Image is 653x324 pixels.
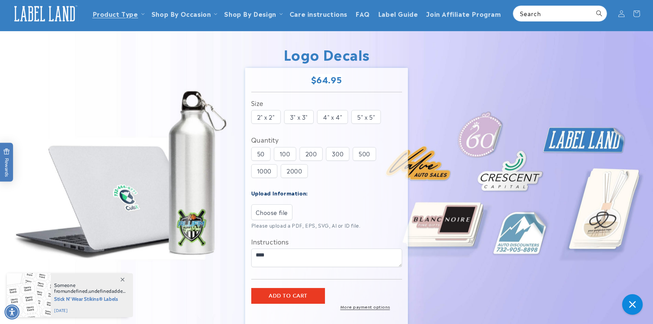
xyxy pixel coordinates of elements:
[274,147,296,161] div: 100
[284,110,314,124] div: 3" x 3"
[251,164,277,178] div: 1000
[300,147,323,161] div: 200
[10,3,79,24] img: Label Land
[311,74,342,85] span: $64.95
[422,5,505,22] a: Join Affiliate Program
[54,283,126,294] span: Someone from , added this product to their cart.
[245,45,408,63] h1: Logo Decals
[251,97,402,108] div: Size
[592,6,607,21] button: Search
[147,5,220,22] summary: Shop By Occasion
[251,147,270,161] div: 50
[378,10,418,17] span: Label Guide
[152,10,211,17] span: Shop By Occasion
[328,303,402,310] a: More payment options
[251,134,402,145] div: Quantity
[290,10,347,17] span: Care instructions
[65,288,87,294] span: undefined
[281,164,308,178] div: 2000
[54,294,126,303] span: Stick N' Wear Stikins® Labels
[256,208,288,216] span: Choose file
[54,308,126,314] span: [DATE]
[8,0,82,27] a: Label Land
[4,304,20,320] div: Accessibility Menu
[355,10,370,17] span: FAQ
[251,222,402,229] div: Please upload a PDF, EPS, SVG, AI or ID file.
[220,5,285,22] summary: Shop By Design
[251,189,308,197] label: Upload Information:
[351,110,381,124] div: 5" x 5"
[251,288,325,304] button: Add to cart
[3,148,10,177] span: Rewards
[224,9,276,18] a: Shop By Design
[317,110,348,124] div: 4" x 4"
[326,147,349,161] div: 300
[269,293,307,299] span: Add to cart
[426,10,501,17] span: Join Affiliate Program
[89,288,111,294] span: undefined
[351,5,374,22] a: FAQ
[374,5,422,22] a: Label Guide
[93,9,138,18] a: Product Type
[251,236,402,247] label: Instructions
[251,110,281,124] div: 2" x 2"
[619,292,646,317] iframe: Gorgias live chat messenger
[353,147,376,161] div: 500
[286,5,351,22] a: Care instructions
[88,5,147,22] summary: Product Type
